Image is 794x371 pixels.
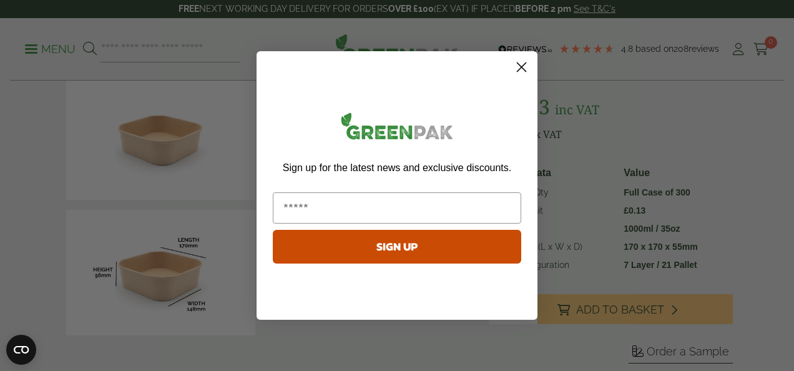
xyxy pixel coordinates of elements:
[511,56,532,78] button: Close dialog
[6,335,36,365] button: Open CMP widget
[273,192,521,224] input: Email
[283,162,511,173] span: Sign up for the latest news and exclusive discounts.
[273,107,521,149] img: greenpak_logo
[273,230,521,264] button: SIGN UP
